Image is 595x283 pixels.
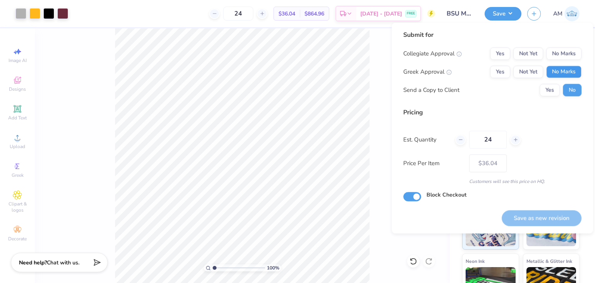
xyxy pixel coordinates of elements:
[47,259,79,266] span: Chat with us.
[10,143,25,150] span: Upload
[403,108,581,117] div: Pricing
[513,66,543,78] button: Not Yet
[403,159,463,168] label: Price Per Item
[546,47,581,60] button: No Marks
[4,201,31,213] span: Clipart & logos
[546,66,581,78] button: No Marks
[304,10,324,18] span: $864.96
[9,86,26,92] span: Designs
[8,115,27,121] span: Add Text
[279,10,295,18] span: $36.04
[490,47,510,60] button: Yes
[12,172,24,178] span: Greek
[553,6,580,21] a: AM
[407,11,415,16] span: FREE
[360,10,402,18] span: [DATE] - [DATE]
[553,9,562,18] span: AM
[19,259,47,266] strong: Need help?
[441,6,479,21] input: Untitled Design
[267,264,279,271] span: 100 %
[564,6,580,21] img: Abhinav Mohan
[403,86,459,95] div: Send a Copy to Client
[403,135,449,144] label: Est. Quantity
[403,67,452,76] div: Greek Approval
[9,57,27,64] span: Image AI
[513,47,543,60] button: Not Yet
[466,257,485,265] span: Neon Ink
[403,30,581,40] div: Submit for
[490,66,510,78] button: Yes
[540,84,560,96] button: Yes
[223,7,253,21] input: – –
[403,49,462,58] div: Collegiate Approval
[485,7,521,21] button: Save
[8,236,27,242] span: Decorate
[526,257,572,265] span: Metallic & Glitter Ink
[403,178,581,185] div: Customers will see this price on HQ.
[426,191,466,199] label: Block Checkout
[563,84,581,96] button: No
[469,131,507,148] input: – –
